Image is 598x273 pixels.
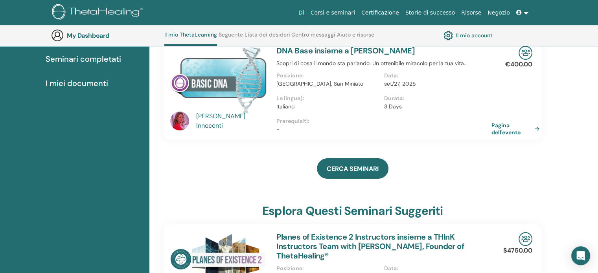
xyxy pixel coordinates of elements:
p: [GEOGRAPHIC_DATA], San Miniato [276,80,379,88]
img: In-Person Seminar [519,46,532,60]
p: Italiano [276,103,379,111]
a: Planes of Existence 2 Instructors insieme a THInK Instructors Team with [PERSON_NAME], Founder of... [276,232,464,261]
img: logo.png [52,4,146,22]
h3: Esplora questi seminari suggeriti [262,204,443,218]
img: DNA Base [170,46,267,114]
a: Il mio ThetaLearning [164,31,217,46]
p: Le lingue) : [276,94,379,103]
img: cog.svg [443,29,453,42]
h3: My Dashboard [67,32,145,39]
p: Posizione : [276,264,379,273]
a: Lista dei desideri [245,31,290,44]
span: I miei documenti [46,77,108,89]
div: Open Intercom Messenger [571,246,590,265]
a: Negozio [484,5,513,20]
p: - [276,125,491,134]
p: 3 Days [384,103,487,111]
img: In-Person Seminar [519,232,532,246]
p: set/27, 2025 [384,80,487,88]
a: CERCA SEMINARI [317,158,388,179]
img: default.jpg [170,112,189,130]
a: Di [295,5,307,20]
img: generic-user-icon.jpg [51,29,64,42]
a: Aiuto e risorse [337,31,374,44]
p: Scopri di cosa il mondo sta parlando. Un ottenibile miracolo per la tua vita... [276,59,491,68]
a: Pagina dell'evento [491,122,543,136]
p: $4750.00 [503,246,532,255]
a: DNA Base insieme a [PERSON_NAME] [276,46,415,56]
span: CERCA SEMINARI [327,165,379,173]
p: Posizione : [276,71,379,80]
a: Centro messaggi [291,31,335,44]
a: Corsi e seminari [307,5,358,20]
p: Durata : [384,94,487,103]
p: Prerequisiti : [276,117,491,125]
a: [PERSON_NAME] Innocenti [196,112,269,130]
a: Seguente [219,31,243,44]
p: Data : [384,264,487,273]
a: Risorse [458,5,484,20]
a: Il mio account [443,29,493,42]
a: Storie di successo [402,5,458,20]
p: €400.00 [505,60,532,69]
p: Data : [384,71,487,80]
span: Seminari completati [46,53,121,65]
a: Certificazione [358,5,402,20]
